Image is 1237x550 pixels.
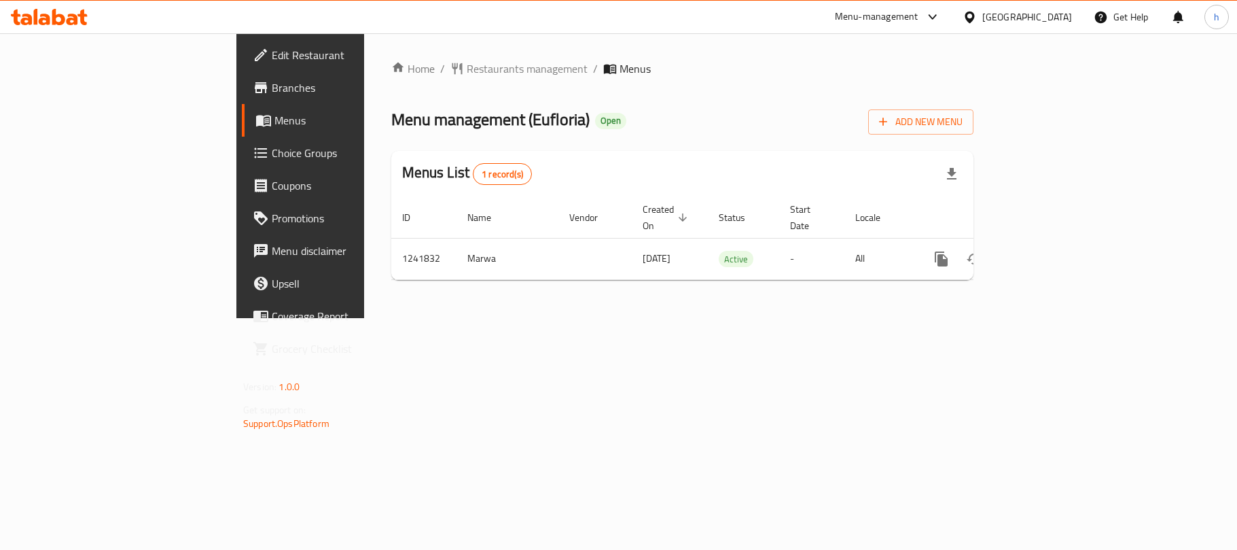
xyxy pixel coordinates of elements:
[914,197,1066,239] th: Actions
[719,252,753,267] span: Active
[242,39,443,71] a: Edit Restaurant
[790,201,828,234] span: Start Date
[272,341,432,357] span: Grocery Checklist
[595,115,626,126] span: Open
[274,112,432,128] span: Menus
[272,145,432,161] span: Choice Groups
[719,209,763,226] span: Status
[272,47,432,63] span: Edit Restaurant
[473,163,532,185] div: Total records count
[279,378,300,396] span: 1.0.0
[242,267,443,300] a: Upsell
[243,415,329,432] a: Support.OpsPlatform
[272,210,432,226] span: Promotions
[595,113,626,129] div: Open
[779,238,844,279] td: -
[242,104,443,137] a: Menus
[272,243,432,259] span: Menu disclaimer
[925,243,958,275] button: more
[620,61,651,77] span: Menus
[450,61,588,77] a: Restaurants management
[569,209,615,226] span: Vendor
[1214,10,1219,24] span: h
[242,332,443,365] a: Grocery Checklist
[243,401,306,419] span: Get support on:
[456,238,558,279] td: Marwa
[242,202,443,235] a: Promotions
[242,235,443,267] a: Menu disclaimer
[402,162,532,185] h2: Menus List
[844,238,914,279] td: All
[242,137,443,169] a: Choice Groups
[467,209,509,226] span: Name
[868,109,973,135] button: Add New Menu
[935,158,968,190] div: Export file
[391,197,1066,280] table: enhanced table
[958,243,990,275] button: Change Status
[391,104,590,135] span: Menu management ( Eufloria )
[643,250,670,267] span: [DATE]
[242,300,443,332] a: Coverage Report
[643,201,692,234] span: Created On
[473,168,531,181] span: 1 record(s)
[243,378,276,396] span: Version:
[272,177,432,194] span: Coupons
[272,308,432,324] span: Coverage Report
[391,61,973,77] nav: breadcrumb
[855,209,898,226] span: Locale
[272,275,432,292] span: Upsell
[242,71,443,104] a: Branches
[272,80,432,96] span: Branches
[242,169,443,202] a: Coupons
[593,61,598,77] li: /
[982,10,1072,24] div: [GEOGRAPHIC_DATA]
[835,9,918,25] div: Menu-management
[402,209,428,226] span: ID
[467,61,588,77] span: Restaurants management
[879,114,963,131] span: Add New Menu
